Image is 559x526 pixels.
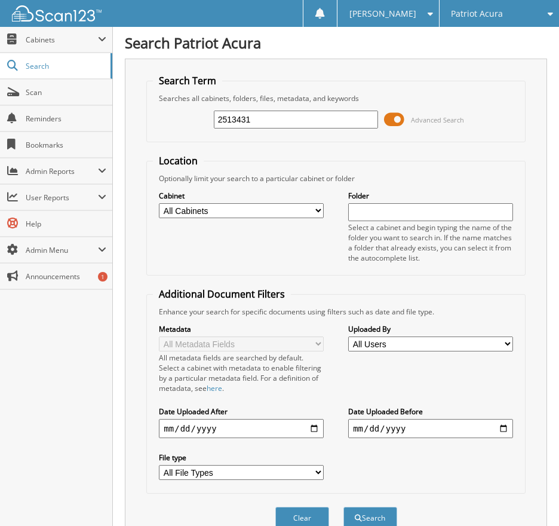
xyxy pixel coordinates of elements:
span: Patriot Acura [451,10,503,17]
div: Select a cabinet and begin typing the name of the folder you want to search in. If the name match... [348,222,513,263]
img: scan123-logo-white.svg [12,5,102,22]
span: Search [26,61,105,71]
label: Cabinet [159,191,324,201]
span: Admin Reports [26,166,98,176]
input: end [348,419,513,438]
div: Enhance your search for specific documents using filters such as date and file type. [153,307,518,317]
label: Date Uploaded Before [348,406,513,417]
span: Announcements [26,271,106,282]
div: 1 [98,272,107,282]
span: [PERSON_NAME] [349,10,416,17]
div: Optionally limit your search to a particular cabinet or folder [153,173,518,184]
span: Advanced Search [411,115,464,124]
div: All metadata fields are searched by default. Select a cabinet with metadata to enable filtering b... [159,353,324,393]
label: Date Uploaded After [159,406,324,417]
label: Folder [348,191,513,201]
h1: Search Patriot Acura [125,33,547,53]
span: Admin Menu [26,245,98,255]
span: Reminders [26,114,106,124]
span: Bookmarks [26,140,106,150]
a: here [207,383,222,393]
input: start [159,419,324,438]
div: Searches all cabinets, folders, files, metadata, and keywords [153,93,518,103]
legend: Location [153,154,204,167]
label: Uploaded By [348,324,513,334]
legend: Additional Document Filters [153,288,291,301]
span: Cabinets [26,35,98,45]
legend: Search Term [153,74,222,87]
span: User Reports [26,192,98,203]
label: Metadata [159,324,324,334]
label: File type [159,452,324,463]
span: Help [26,219,106,229]
span: Scan [26,87,106,97]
